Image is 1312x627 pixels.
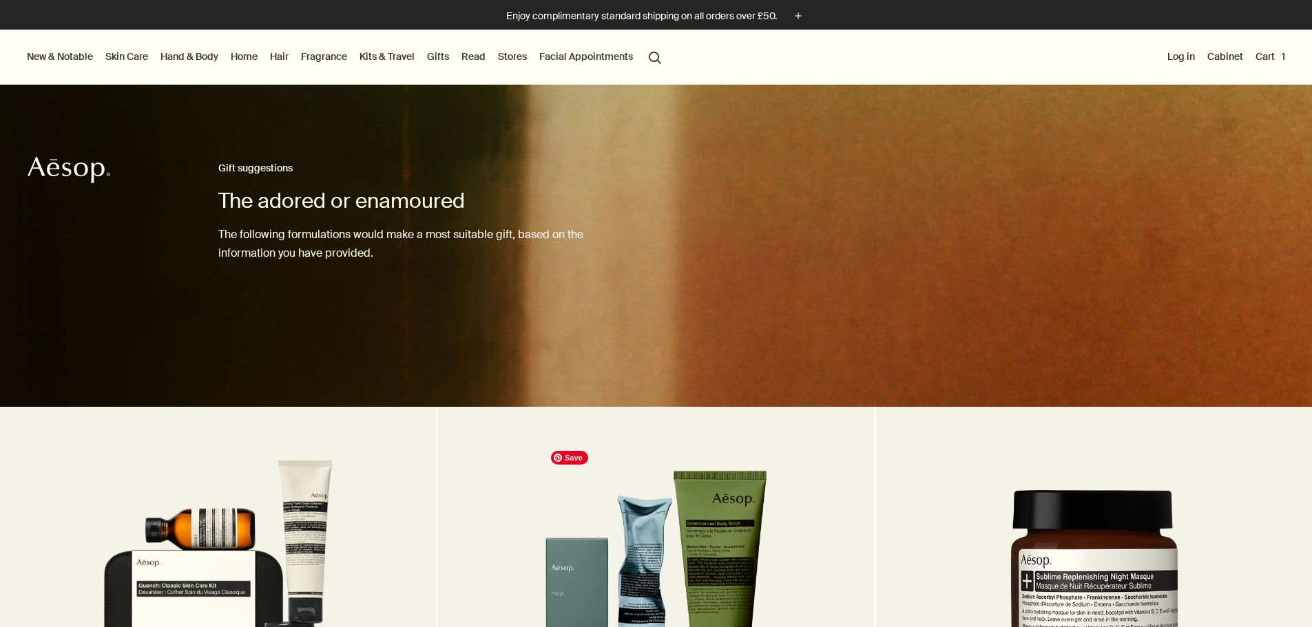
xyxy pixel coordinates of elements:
nav: primary [24,30,667,85]
a: Hand & Body [158,47,221,65]
a: Skin Care [103,47,151,65]
span: Save [551,451,588,465]
a: Home [228,47,260,65]
svg: Aesop [28,156,110,184]
a: Hair [267,47,291,65]
a: Gifts [424,47,452,65]
p: Enjoy complimentary standard shipping on all orders over £50. [506,9,777,23]
a: Kits & Travel [357,47,417,65]
h2: Gift suggestions [218,160,601,177]
a: Fragrance [298,47,350,65]
a: Cabinet [1205,47,1246,65]
a: Aesop [24,153,114,191]
button: Enjoy complimentary standard shipping on all orders over £50. [506,8,806,24]
h1: The adored or enamoured [218,187,601,215]
a: Facial Appointments [537,47,636,65]
button: Stores [495,47,530,65]
button: New & Notable [24,47,96,65]
p: The following formulations would make a most suitable gift, based on the information you have pro... [218,225,601,262]
button: Cart1 [1253,47,1288,65]
button: Open search [643,43,667,70]
a: Read [459,47,488,65]
button: Log in [1165,47,1198,65]
nav: supplementary [1165,30,1288,85]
